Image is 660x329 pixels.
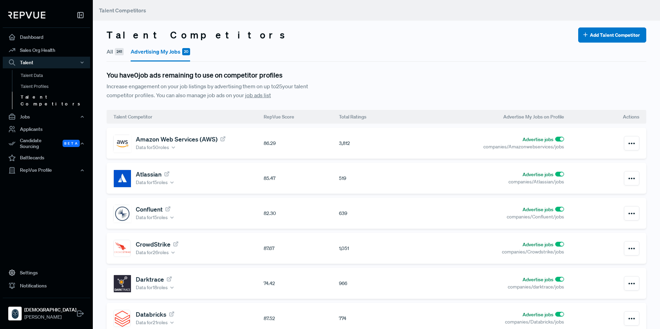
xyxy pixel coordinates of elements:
a: Notifications [3,279,90,292]
div: Data for 18 roles [136,284,175,291]
img: Samsara [10,308,21,319]
a: Applicants [3,123,90,136]
a: Settings [3,266,90,279]
a: Databricks [136,310,175,318]
div: companies/Atlassian/jobs [414,178,564,185]
img: Darktrace [114,275,131,292]
div: Advertise jobs [414,206,564,213]
div: Data for 15 roles [136,179,175,186]
button: Candidate Sourcing Beta [3,136,90,151]
button: Add Talent Competitor [578,27,646,43]
div: 639 [339,210,414,217]
a: Talent Competitors [12,92,99,109]
img: Amazon Web Services (AWS) [114,135,131,152]
h3: Talent Competitors [107,29,291,41]
a: Battlecards [3,151,90,164]
a: Confluent [136,205,171,213]
div: Advertise jobs [414,136,564,143]
button: Jobs [3,111,90,123]
img: Databricks [114,310,131,327]
div: Advertise jobs [414,241,564,248]
div: companies/Amazonwebservices/jobs [414,143,564,150]
a: CrowdStrike [136,240,179,248]
div: Data for 15 roles [136,214,175,221]
div: Data for 50 roles [136,144,176,151]
div: Advertise jobs [414,311,564,318]
a: job ads list [245,92,271,99]
div: 774 [339,315,414,322]
a: Atlassian [136,170,170,178]
span: 241 [115,48,124,55]
div: Candidate Sourcing [3,136,90,151]
div: Talent Competitor [113,110,264,124]
div: Total Ratings [339,110,414,124]
strong: [DEMOGRAPHIC_DATA] [24,306,76,314]
a: Sales Org Health [3,44,90,57]
div: You have 0 job ads remaining to use on competitor profiles [107,70,646,79]
div: 85.47 [264,175,339,182]
a: Talent Profiles [12,81,99,92]
div: Advertise My Jobs on Profile [414,110,564,124]
div: companies/Crowdstrike/jobs [414,248,564,256]
span: [PERSON_NAME] [24,314,76,321]
div: companies/darktrace/jobs [414,283,564,291]
div: 82.30 [264,210,339,217]
span: Talent Competitors [99,7,146,14]
div: 1,051 [339,245,414,252]
button: Advertising My Jobs [131,43,190,61]
button: Talent [3,57,90,68]
div: 74.42 [264,280,339,287]
button: All [107,43,124,60]
div: RepVue Score [264,110,339,124]
div: companies/Databricks/jobs [414,318,564,326]
div: 86.29 [264,140,339,147]
img: Confluent [114,205,131,222]
a: Samsara[DEMOGRAPHIC_DATA][PERSON_NAME] [3,298,90,324]
div: Advertise jobs [414,276,564,283]
div: 3,812 [339,140,414,147]
a: Talent Data [12,70,99,81]
div: Advertise jobs [414,171,564,178]
div: Actions [564,110,639,124]
span: Beta [63,140,80,147]
div: Data for 21 roles [136,319,175,326]
button: RepVue Profile [3,164,90,176]
img: RepVue [8,12,45,19]
span: 20 [182,48,190,55]
div: Data for 26 roles [136,249,176,256]
div: 519 [339,175,414,182]
div: 966 [339,280,414,287]
a: Amazon Web Services (AWS) [136,135,226,143]
img: Atlassian [114,170,131,187]
a: Darktrace [136,275,173,283]
div: Increase engagement on your job listings by advertising them on up to 25 your talent competitor p... [107,82,330,100]
div: 87.67 [264,245,339,252]
div: companies/Confluent/jobs [414,213,564,220]
img: CrowdStrike [114,240,131,257]
a: Dashboard [3,31,90,44]
div: 87.52 [264,315,339,322]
